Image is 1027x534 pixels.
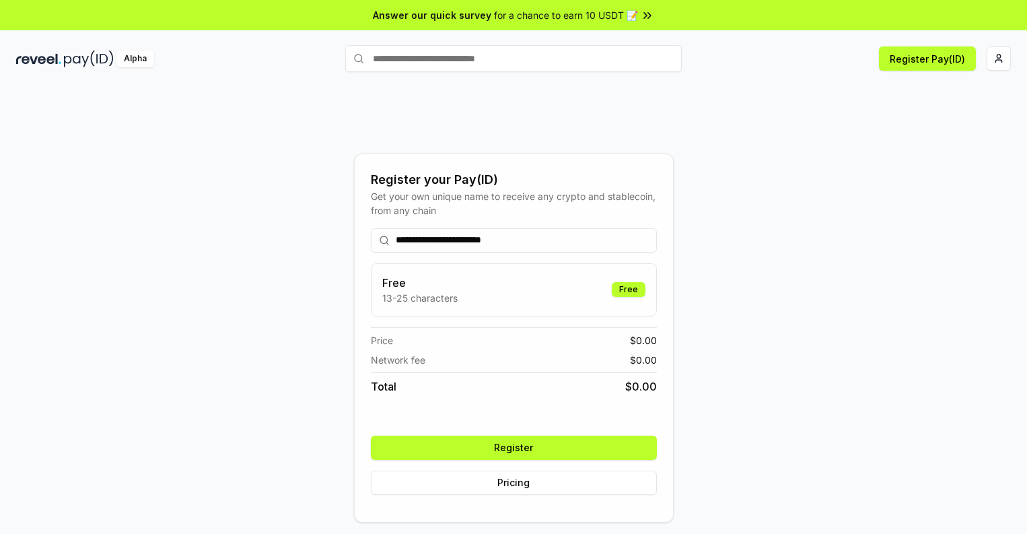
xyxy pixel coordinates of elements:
[625,378,657,395] span: $ 0.00
[371,471,657,495] button: Pricing
[371,333,393,347] span: Price
[879,46,976,71] button: Register Pay(ID)
[382,275,458,291] h3: Free
[630,333,657,347] span: $ 0.00
[116,51,154,67] div: Alpha
[630,353,657,367] span: $ 0.00
[382,291,458,305] p: 13-25 characters
[612,282,645,297] div: Free
[371,353,425,367] span: Network fee
[371,436,657,460] button: Register
[371,189,657,218] div: Get your own unique name to receive any crypto and stablecoin, from any chain
[64,51,114,67] img: pay_id
[494,8,638,22] span: for a chance to earn 10 USDT 📝
[373,8,491,22] span: Answer our quick survey
[16,51,61,67] img: reveel_dark
[371,378,396,395] span: Total
[371,170,657,189] div: Register your Pay(ID)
